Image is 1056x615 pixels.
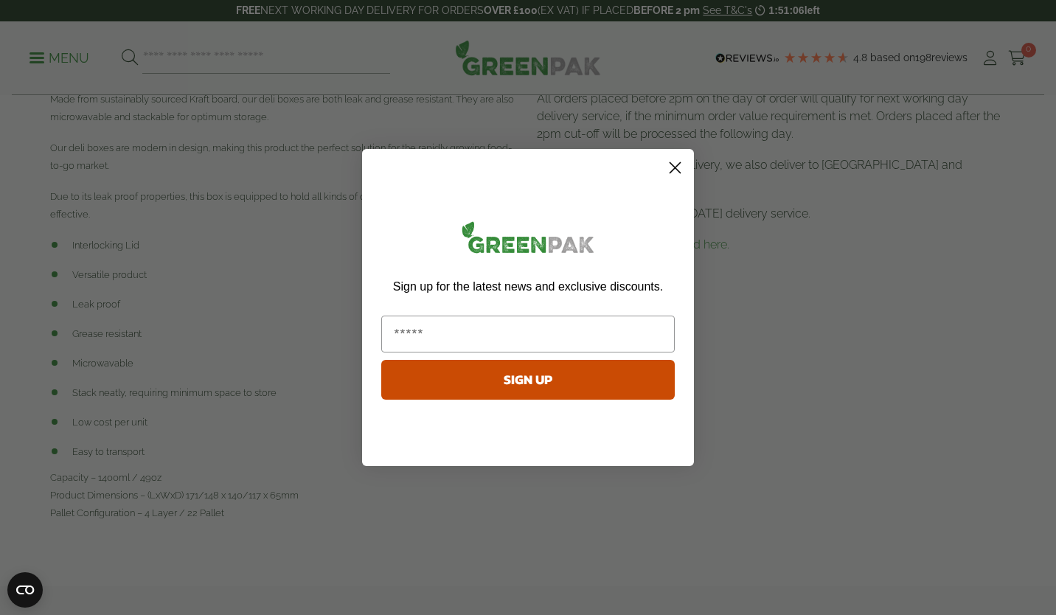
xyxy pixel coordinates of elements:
[381,316,675,352] input: Email
[393,280,663,293] span: Sign up for the latest news and exclusive discounts.
[7,572,43,608] button: Open CMP widget
[662,155,688,181] button: Close dialog
[381,215,675,265] img: greenpak_logo
[381,360,675,400] button: SIGN UP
